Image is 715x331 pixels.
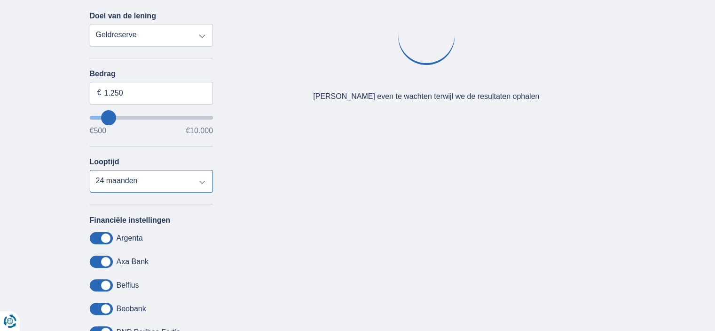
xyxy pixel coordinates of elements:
label: Doel van de lening [90,12,156,20]
label: Axa Bank [117,258,149,266]
span: € [97,88,102,98]
span: €10.000 [186,127,213,135]
label: Belfius [117,281,139,290]
div: [PERSON_NAME] even te wachten terwijl we de resultaten ophalen [313,91,539,102]
label: Argenta [117,234,143,242]
label: Looptijd [90,158,119,166]
label: Beobank [117,305,146,313]
label: Bedrag [90,70,213,78]
input: wantToBorrow [90,116,213,120]
span: €500 [90,127,107,135]
label: Financiële instellingen [90,216,171,225]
